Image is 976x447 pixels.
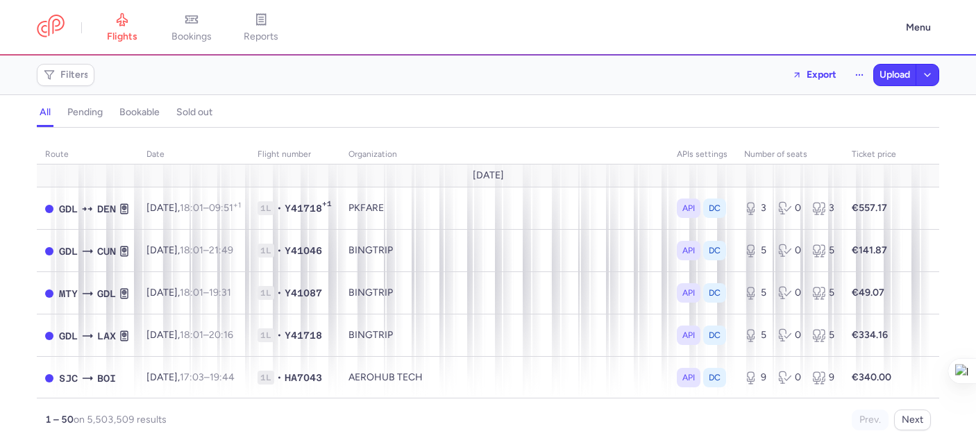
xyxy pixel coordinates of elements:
time: 20:16 [209,329,233,341]
span: on 5,503,509 results [74,414,167,425]
h4: bookable [119,106,160,119]
span: CUN [97,244,116,259]
h4: pending [67,106,103,119]
div: 0 [778,371,801,385]
button: Menu [898,15,939,41]
th: APIs settings [668,144,736,165]
div: 0 [778,244,801,258]
span: GDL [59,244,78,259]
td: AEROHUB TECH [340,357,668,399]
th: number of seats [736,144,843,165]
div: 5 [812,328,835,342]
span: DC [709,244,721,258]
td: PKFARE [340,187,668,230]
a: bookings [157,12,226,43]
span: 1L [258,286,274,300]
a: CitizenPlane red outlined logo [37,15,65,40]
time: 17:03 [180,371,204,383]
div: 0 [778,201,801,215]
strong: €557.17 [852,202,887,214]
span: bookings [171,31,212,43]
span: DC [709,371,721,385]
button: Next [894,410,931,430]
span: 1L [258,244,274,258]
span: API [682,371,695,385]
span: BOI [97,371,116,386]
span: +1 [322,199,332,213]
strong: €340.00 [852,371,891,383]
span: – [180,371,235,383]
th: Flight number [249,144,340,165]
span: • [277,286,282,300]
button: Filters [37,65,94,85]
div: 5 [812,244,835,258]
span: API [682,328,695,342]
time: 18:01 [180,287,203,298]
th: Ticket price [843,144,905,165]
span: • [277,328,282,342]
h4: sold out [176,106,212,119]
span: Upload [880,69,910,81]
span: API [682,244,695,258]
span: 1L [258,371,274,385]
div: 5 [744,328,767,342]
span: [DATE] [473,170,504,181]
span: DEN [97,201,116,217]
span: DC [709,201,721,215]
td: BINGTRIP [340,314,668,357]
a: flights [87,12,157,43]
div: 9 [812,371,835,385]
span: 1L [258,201,274,215]
span: [DATE], [146,287,231,298]
span: • [277,201,282,215]
span: Y41718 [285,328,322,342]
span: • [277,371,282,385]
td: BINGTRIP [340,230,668,272]
span: API [682,201,695,215]
span: Export [807,69,836,80]
span: – [180,329,233,341]
th: route [37,144,138,165]
strong: €334.16 [852,329,888,341]
div: 5 [744,244,767,258]
a: reports [226,12,296,43]
span: MTY [59,286,78,301]
span: Y41046 [285,244,322,258]
span: 1L [258,328,274,342]
span: LAX [97,328,116,344]
span: – [180,287,231,298]
div: 3 [744,201,767,215]
div: 5 [744,286,767,300]
span: Y41087 [285,286,322,300]
td: BINGTRIP [340,272,668,314]
th: date [138,144,249,165]
span: [DATE], [146,329,233,341]
span: Filters [60,69,89,81]
span: [DATE], [146,371,235,383]
span: – [180,244,233,256]
time: 19:31 [209,287,231,298]
th: organization [340,144,668,165]
time: 18:01 [180,329,203,341]
span: flights [107,31,137,43]
button: Export [783,64,845,86]
h4: all [40,106,51,119]
span: GDL [97,286,116,301]
strong: €141.87 [852,244,887,256]
span: API [682,286,695,300]
div: 0 [778,328,801,342]
span: GDL [59,328,78,344]
span: HA7043 [285,371,322,385]
span: Y41718 [285,201,322,215]
time: 09:51 [209,202,241,214]
sup: +1 [233,201,241,210]
div: 9 [744,371,767,385]
time: 18:01 [180,202,203,214]
time: 19:44 [210,371,235,383]
time: 21:49 [209,244,233,256]
span: – [180,202,241,214]
span: • [277,244,282,258]
strong: 1 – 50 [45,414,74,425]
span: SJC [59,371,78,386]
span: DC [709,286,721,300]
